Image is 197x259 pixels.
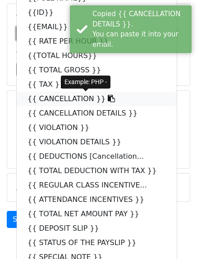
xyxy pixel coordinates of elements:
a: {{ TOTAL GROSS }} [17,63,177,77]
iframe: Chat Widget [152,216,197,259]
div: Example: PHP - [61,76,110,89]
a: {{ VIOLATION DETAILS }} [17,135,177,149]
a: {{ DEPOSIT SLIP }} [17,221,177,236]
a: Send [7,211,37,228]
a: {{EMAIL}} [17,20,177,34]
a: {{ RATE PER HOUR }} [17,34,177,49]
a: {{ VIOLATION }} [17,121,177,135]
a: {{ CANCELLATION }} [17,92,177,106]
a: {{ TAX }} [17,77,177,92]
a: {{TOTAL HOURS}} [17,49,177,63]
a: {{ REGULAR CLASS INCENTIVE... [17,178,177,192]
a: {{ CANCELLATION DETAILS }} [17,106,177,121]
a: {{ TOTAL NET AMOUNT PAY }} [17,207,177,221]
a: {{ TOTAL DEDUCTION WITH TAX }} [17,164,177,178]
div: Copied {{ CANCELLATION DETAILS }}. You can paste it into your email. [92,9,188,49]
a: {{ DEDUCTIONS [Cancellation... [17,149,177,164]
a: {{ID}} [17,5,177,20]
a: {{ STATUS OF THE PAYSLIP }} [17,236,177,250]
a: {{ ATTENDANCE INCENTIVES }} [17,192,177,207]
